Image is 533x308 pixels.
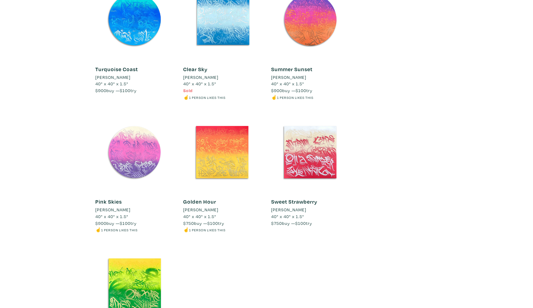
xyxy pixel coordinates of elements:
[95,220,137,226] span: buy — try
[183,66,208,73] a: Clear Sky
[271,74,350,81] a: [PERSON_NAME]
[271,198,317,205] a: Sweet Strawberry
[183,94,262,101] li: ☝️
[189,228,225,232] small: 1 person likes this
[95,87,106,93] span: $900
[183,206,262,213] a: [PERSON_NAME]
[189,95,225,100] small: 1 person likes this
[271,87,282,93] span: $900
[183,87,193,93] span: Sold
[95,198,122,205] a: Pink Skies
[95,206,130,213] li: [PERSON_NAME]
[271,74,306,81] li: [PERSON_NAME]
[95,220,106,226] span: $900
[183,198,216,205] a: Golden Hour
[183,74,262,81] a: [PERSON_NAME]
[183,74,218,81] li: [PERSON_NAME]
[271,66,312,73] a: Summer Sunset
[295,87,306,93] span: $100
[271,220,312,226] span: buy — try
[183,220,194,226] span: $750
[271,220,282,226] span: $750
[95,213,128,219] span: 40" x 40" x 1.5"
[271,213,304,219] span: 40" x 40" x 1.5"
[183,226,262,233] li: ☝️
[95,74,130,81] li: [PERSON_NAME]
[207,220,218,226] span: $100
[271,94,350,101] li: ☝️
[277,95,313,100] small: 1 person likes this
[95,81,128,87] span: 40" x 40" x 1.5"
[95,226,174,233] li: ☝️
[183,220,224,226] span: buy — try
[183,206,218,213] li: [PERSON_NAME]
[271,81,304,87] span: 40" x 40" x 1.5"
[120,220,130,226] span: $100
[183,81,216,87] span: 40" x 40" x 1.5"
[271,87,312,93] span: buy — try
[271,206,306,213] li: [PERSON_NAME]
[183,213,216,219] span: 40" x 40" x 1.5"
[95,206,174,213] a: [PERSON_NAME]
[271,206,350,213] a: [PERSON_NAME]
[95,74,174,81] a: [PERSON_NAME]
[101,228,138,232] small: 1 person likes this
[95,87,137,93] span: buy — try
[295,220,306,226] span: $100
[120,87,130,93] span: $100
[95,66,138,73] a: Turquoise Coast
